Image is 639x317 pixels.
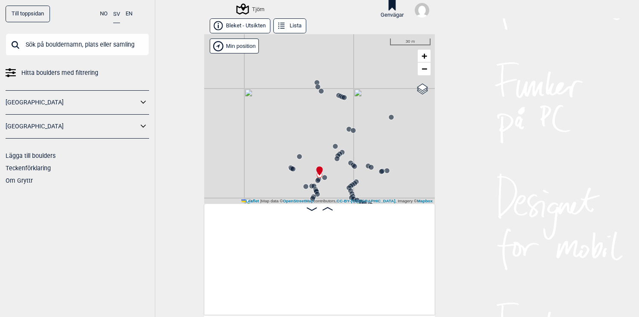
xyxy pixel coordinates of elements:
[414,80,431,98] a: Layers
[260,198,261,203] span: |
[273,18,306,33] button: Lista
[422,50,427,61] span: +
[241,198,259,203] a: Leaflet
[210,39,259,53] div: Vis min position
[21,67,98,79] span: Hitta boulders med filtrering
[6,96,138,109] a: [GEOGRAPHIC_DATA]
[6,33,149,56] input: Sök på bouldernamn, plats eller samling
[6,177,33,184] a: Om Gryttr
[239,198,435,204] div: Map data © contributors, , Imagery ©
[415,3,429,18] img: User fallback1
[283,198,314,203] a: OpenStreetMap
[337,198,396,203] a: CC-BY-[GEOGRAPHIC_DATA]
[100,6,108,22] button: NO
[422,63,427,74] span: −
[6,67,149,79] a: Hitta boulders med filtrering
[6,120,138,133] a: [GEOGRAPHIC_DATA]
[6,165,51,172] a: Teckenförklaring
[237,4,264,14] div: Tjörn
[6,152,56,159] a: Lägga till boulders
[418,62,431,75] a: Zoom out
[6,6,50,22] a: Till toppsidan
[210,18,270,33] button: Bleket - Utsikten
[390,39,431,45] div: 30 m
[126,6,132,22] button: EN
[113,6,120,23] button: SV
[417,198,433,203] a: Mapbox
[418,50,431,62] a: Zoom in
